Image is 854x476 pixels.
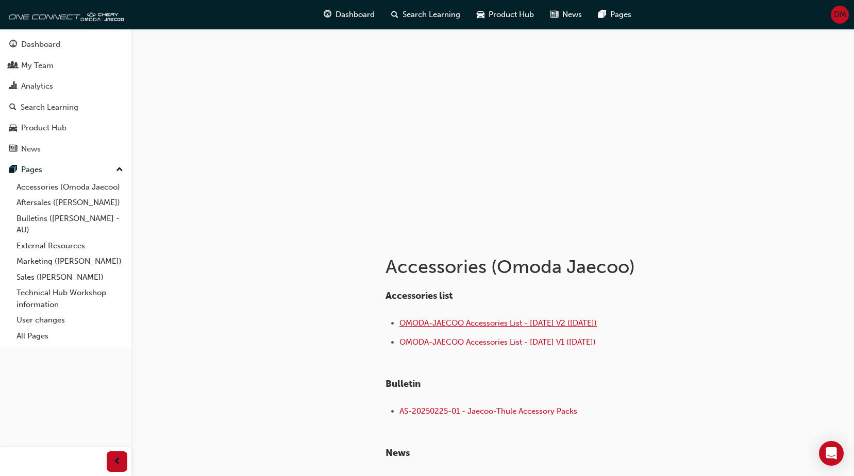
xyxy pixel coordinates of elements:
[386,256,724,278] h1: Accessories (Omoda Jaecoo)
[598,8,606,21] span: pages-icon
[9,165,17,175] span: pages-icon
[819,441,844,466] div: Open Intercom Messenger
[9,103,16,112] span: search-icon
[315,4,383,25] a: guage-iconDashboard
[489,9,534,21] span: Product Hub
[12,238,127,254] a: External Resources
[4,160,127,179] button: Pages
[590,4,640,25] a: pages-iconPages
[21,143,41,155] div: News
[12,195,127,211] a: Aftersales ([PERSON_NAME])
[12,328,127,344] a: All Pages
[324,8,331,21] span: guage-icon
[9,61,17,71] span: people-icon
[391,8,398,21] span: search-icon
[386,378,421,389] span: Bulletin
[399,318,597,328] a: OMODA-JAECOO Accessories List - [DATE] V2 ([DATE])
[21,122,66,134] div: Product Hub
[383,4,468,25] a: search-iconSearch Learning
[562,9,582,21] span: News
[21,39,60,50] div: Dashboard
[116,163,123,177] span: up-icon
[4,98,127,117] a: Search Learning
[113,455,121,468] span: prev-icon
[4,33,127,160] button: DashboardMy TeamAnalyticsSearch LearningProduct HubNews
[336,9,375,21] span: Dashboard
[4,56,127,75] a: My Team
[386,447,410,458] span: ​News
[550,8,558,21] span: news-icon
[9,40,17,49] span: guage-icon
[9,82,17,91] span: chart-icon
[542,4,590,25] a: news-iconNews
[12,269,127,285] a: Sales ([PERSON_NAME])
[477,8,484,21] span: car-icon
[12,211,127,238] a: Bulletins ([PERSON_NAME] - AU)
[399,337,596,347] a: OMODA-JAECOO Accessories List - [DATE] V1 ([DATE])
[834,9,846,21] span: DM
[386,290,453,301] span: Accessories list
[21,101,78,113] div: Search Learning
[610,9,631,21] span: Pages
[12,179,127,195] a: Accessories (Omoda Jaecoo)
[399,406,577,416] a: AS-20250225-01 - Jaecoo-Thule Accessory Packs
[403,9,460,21] span: Search Learning
[21,60,54,72] div: My Team
[12,312,127,328] a: User changes
[5,4,124,25] img: oneconnect
[21,80,53,92] div: Analytics
[12,285,127,312] a: Technical Hub Workshop information
[4,118,127,138] a: Product Hub
[21,164,42,176] div: Pages
[4,140,127,159] a: News
[831,6,849,24] button: DM
[4,77,127,96] a: Analytics
[9,124,17,133] span: car-icon
[9,145,17,154] span: news-icon
[4,35,127,54] a: Dashboard
[12,253,127,269] a: Marketing ([PERSON_NAME])
[468,4,542,25] a: car-iconProduct Hub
